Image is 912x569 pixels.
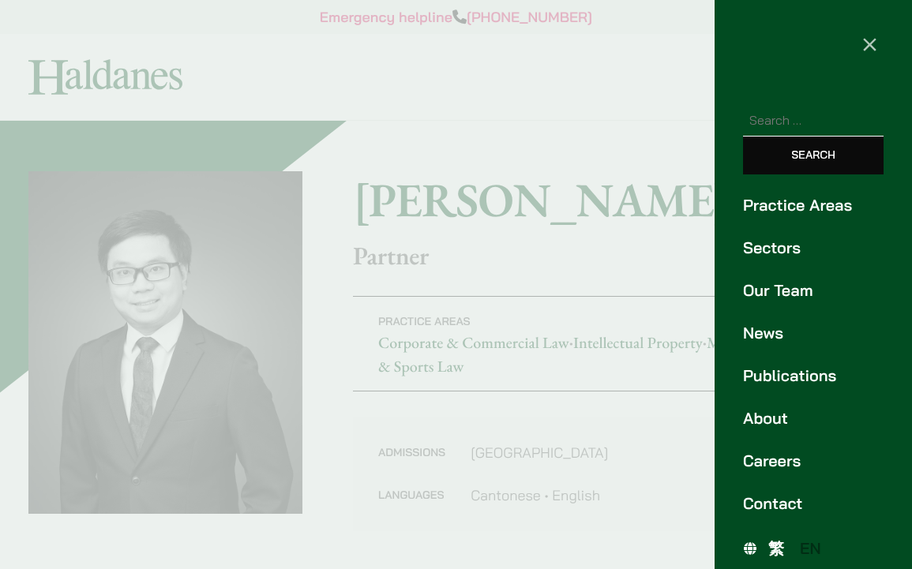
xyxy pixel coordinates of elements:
span: 繁 [768,538,784,558]
a: Practice Areas [743,193,884,217]
a: Careers [743,449,884,473]
a: News [743,321,884,345]
a: About [743,406,884,430]
input: Search for: [743,104,884,137]
a: EN [792,535,829,561]
span: EN [800,538,821,558]
a: Publications [743,364,884,387]
a: Sectors [743,236,884,260]
span: × [861,27,878,58]
a: 繁 [760,535,792,561]
input: Search [743,137,884,174]
a: Contact [743,492,884,515]
a: Our Team [743,279,884,302]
